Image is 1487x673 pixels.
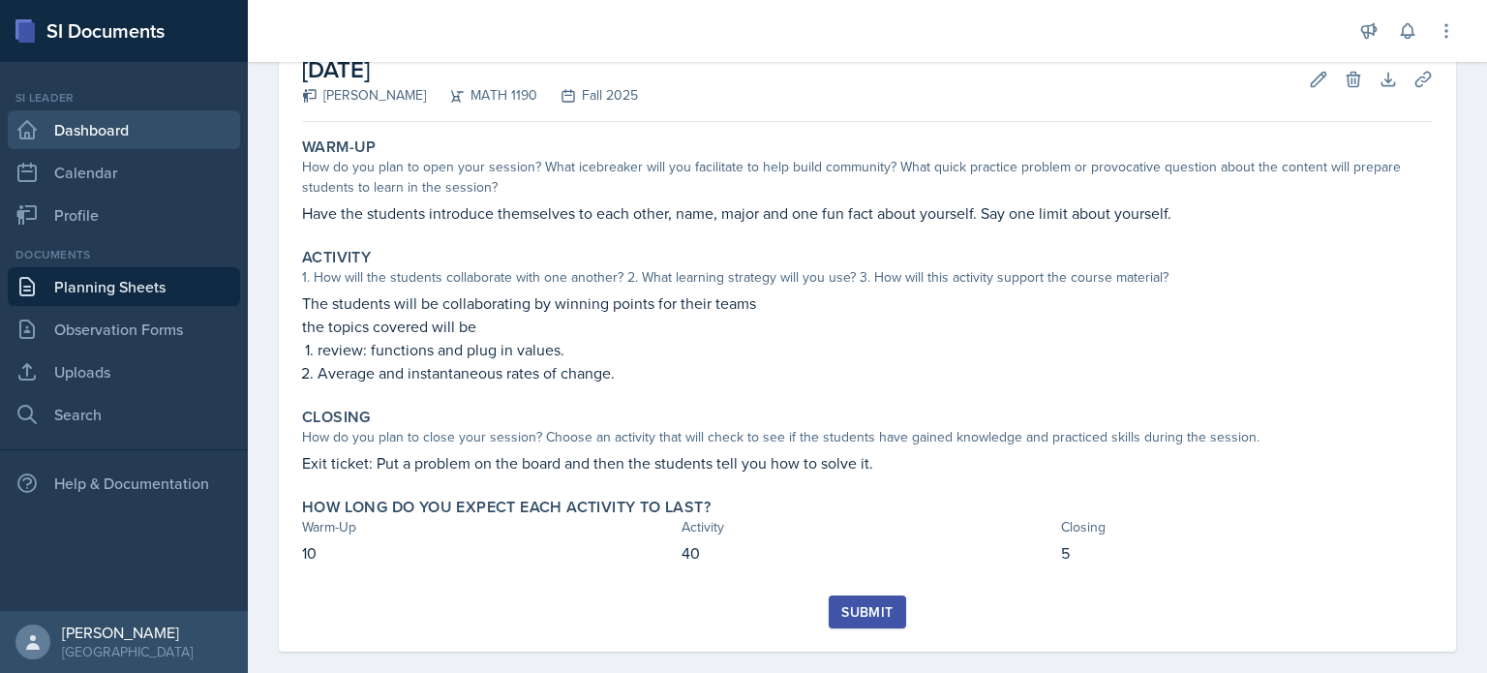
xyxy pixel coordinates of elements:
[302,267,1433,288] div: 1. How will the students collaborate with one another? 2. What learning strategy will you use? 3....
[426,85,537,106] div: MATH 1190
[8,89,240,107] div: Si leader
[302,201,1433,225] p: Have the students introduce themselves to each other, name, major and one fun fact about yourself...
[682,517,1053,537] div: Activity
[302,517,674,537] div: Warm-Up
[1061,517,1433,537] div: Closing
[302,408,371,427] label: Closing
[62,642,193,661] div: [GEOGRAPHIC_DATA]
[302,315,1433,338] p: the topics covered will be
[302,427,1433,447] div: How do you plan to close your session? Choose an activity that will check to see if the students ...
[318,361,1433,384] p: Average and instantaneous rates of change.
[682,541,1053,565] p: 40
[302,52,638,87] h2: [DATE]
[302,451,1433,474] p: Exit ticket: Put a problem on the board and then the students tell you how to solve it.
[829,596,905,628] button: Submit
[8,267,240,306] a: Planning Sheets
[1061,541,1433,565] p: 5
[8,464,240,503] div: Help & Documentation
[8,310,240,349] a: Observation Forms
[302,85,426,106] div: [PERSON_NAME]
[302,291,1433,315] p: The students will be collaborating by winning points for their teams
[8,110,240,149] a: Dashboard
[302,248,371,267] label: Activity
[62,623,193,642] div: [PERSON_NAME]
[8,352,240,391] a: Uploads
[302,541,674,565] p: 10
[8,395,240,434] a: Search
[302,138,377,157] label: Warm-Up
[8,196,240,234] a: Profile
[8,153,240,192] a: Calendar
[537,85,638,106] div: Fall 2025
[302,157,1433,198] div: How do you plan to open your session? What icebreaker will you facilitate to help build community...
[8,246,240,263] div: Documents
[318,338,1433,361] p: review: functions and plug in values.
[841,604,893,620] div: Submit
[302,498,711,517] label: How long do you expect each activity to last?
